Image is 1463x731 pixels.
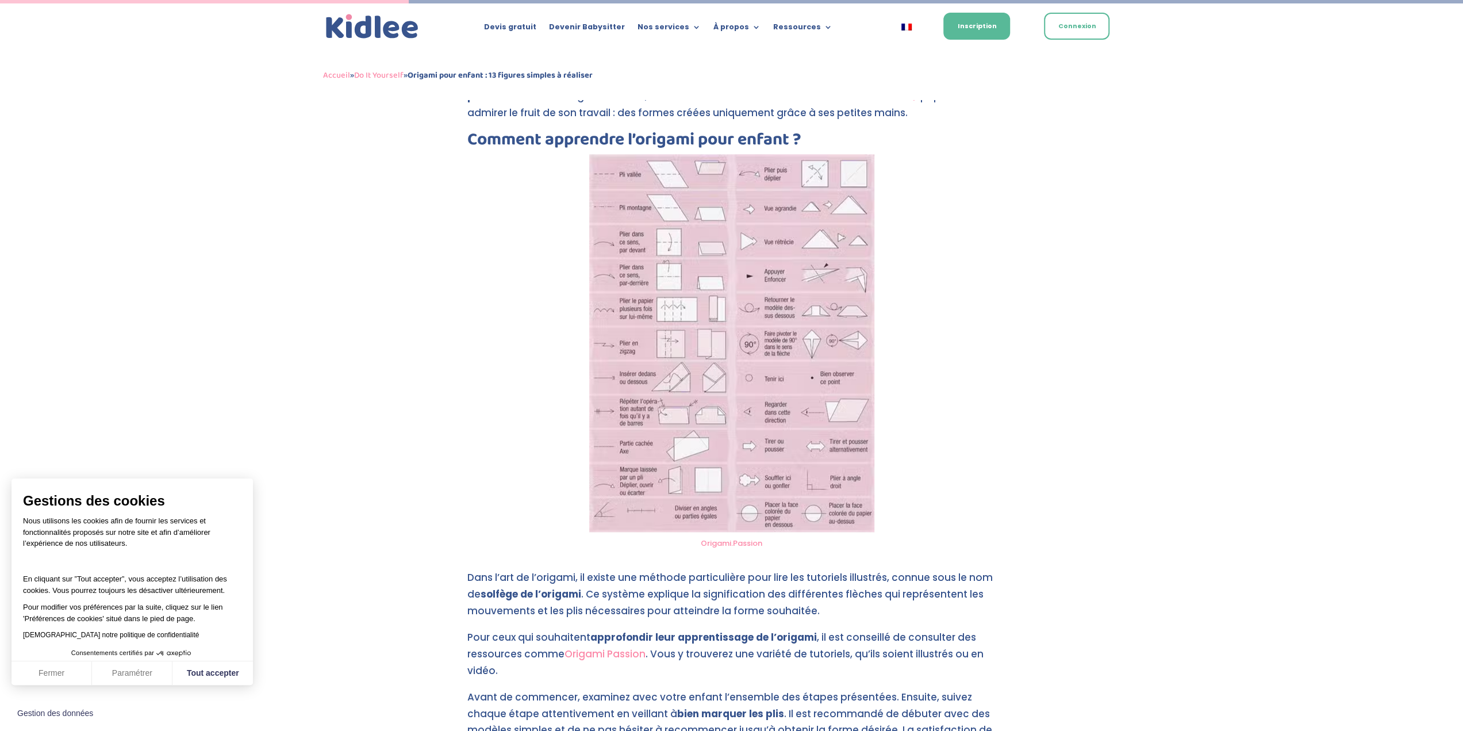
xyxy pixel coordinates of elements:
p: En cliquant sur ”Tout accepter”, vous acceptez l’utilisation des cookies. Vous pourrez toujours l... [23,562,241,596]
a: Devis gratuit [484,23,536,36]
p: Dans l’art de l’origami, il existe une méthode particulière pour lire les tutoriels illustrés, co... [467,569,996,629]
button: Consentements certifiés par [66,646,199,661]
p: Pour modifier vos préférences par la suite, cliquez sur le lien 'Préférences de cookies' situé da... [23,602,241,624]
a: Kidlee Logo [323,12,421,42]
strong: attentivement observer et respecter l’ordre de pliage, en exécutant chaque étape avec précision. [467,72,994,103]
img: logo_kidlee_bleu [323,12,421,42]
span: » » [323,68,593,82]
button: Tout accepter [172,661,253,686]
p: Nous utilisons les cookies afin de fournir les services et fonctionnalités proposés sur notre sit... [23,515,241,557]
strong: Origami pour enfant : 13 figures simples à réaliser [408,68,593,82]
a: la confiance en soi de l’enfant, [762,89,916,103]
a: Inscription [943,13,1010,40]
h2: Comment apprendre l’origami pour enfant ? [467,131,996,154]
a: [DEMOGRAPHIC_DATA] notre politique de confidentialité [23,631,199,639]
a: Connexion [1044,13,1109,40]
p: Pour ceux qui souhaitent , il est conseillé de consulter des ressources comme . Vous y trouverez ... [467,629,996,689]
span: Gestions des cookies [23,492,241,510]
button: Fermer le widget sans consentement [10,702,100,726]
a: Origami Passion [565,647,646,661]
img: Solfège de l'origami [589,154,874,532]
strong: solfège de l’origami [481,587,581,601]
a: Nos services [638,23,701,36]
a: Accueil [323,68,350,82]
strong: approfondir leur apprentissage de l’origami [590,630,817,644]
svg: Axeptio [156,636,191,671]
a: Origami.Passion [701,538,762,549]
a: À propos [713,23,761,36]
strong: bien marquer les plis [677,707,784,721]
img: Français [901,24,912,30]
button: Paramétrer [92,661,172,686]
a: Ressources [773,23,832,36]
button: Fermer [11,661,92,686]
span: Consentements certifiés par [71,650,154,656]
a: Devenir Babysitter [549,23,625,36]
span: Gestion des données [17,709,93,719]
a: Do It Yourself [354,68,404,82]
